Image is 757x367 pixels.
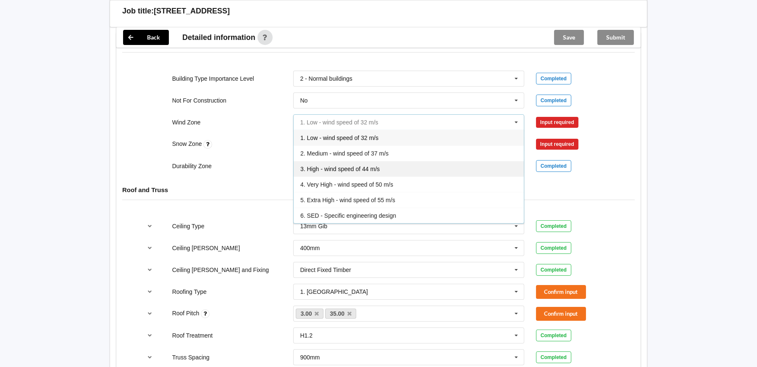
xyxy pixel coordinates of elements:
[172,288,207,295] label: Roofing Type
[300,150,389,157] span: 2. Medium - wind speed of 37 m/s
[536,264,571,276] div: Completed
[123,30,169,45] button: Back
[142,262,158,277] button: reference-toggle
[536,242,571,254] div: Completed
[536,139,578,150] div: Input required
[172,310,201,317] label: Roof Pitch
[122,186,635,194] h4: Roof and Truss
[172,223,205,230] label: Ceiling Type
[172,267,269,273] label: Ceiling [PERSON_NAME] and Fixing
[142,350,158,365] button: reference-toggle
[536,351,571,363] div: Completed
[300,135,378,141] span: 1. Low - wind speed of 32 m/s
[172,245,240,251] label: Ceiling [PERSON_NAME]
[142,240,158,256] button: reference-toggle
[300,98,308,103] div: No
[172,140,204,147] label: Snow Zone
[300,245,320,251] div: 400mm
[536,117,578,128] div: Input required
[300,223,327,229] div: 13mm Gib
[172,163,212,169] label: Durability Zone
[300,76,352,82] div: 2 - Normal buildings
[300,197,395,203] span: 5. Extra High - wind speed of 55 m/s
[536,307,586,321] button: Confirm input
[172,119,201,126] label: Wind Zone
[300,267,351,273] div: Direct Fixed Timber
[325,309,356,319] a: 35.00
[296,309,323,319] a: 3.00
[536,330,571,341] div: Completed
[122,6,154,16] h3: Job title:
[142,284,158,299] button: reference-toggle
[300,333,313,338] div: H1.2
[300,166,380,172] span: 3. High - wind speed of 44 m/s
[142,219,158,234] button: reference-toggle
[142,328,158,343] button: reference-toggle
[172,97,226,104] label: Not For Construction
[300,289,368,295] div: 1. [GEOGRAPHIC_DATA]
[300,354,320,360] div: 900mm
[300,212,396,219] span: 6. SED - Specific engineering design
[536,73,571,84] div: Completed
[536,95,571,106] div: Completed
[536,160,571,172] div: Completed
[536,220,571,232] div: Completed
[172,75,254,82] label: Building Type Importance Level
[182,34,255,41] span: Detailed information
[172,354,210,361] label: Truss Spacing
[142,306,158,321] button: reference-toggle
[172,332,213,339] label: Roof Treatment
[536,285,586,299] button: Confirm input
[154,6,230,16] h3: [STREET_ADDRESS]
[300,181,393,188] span: 4. Very High - wind speed of 50 m/s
